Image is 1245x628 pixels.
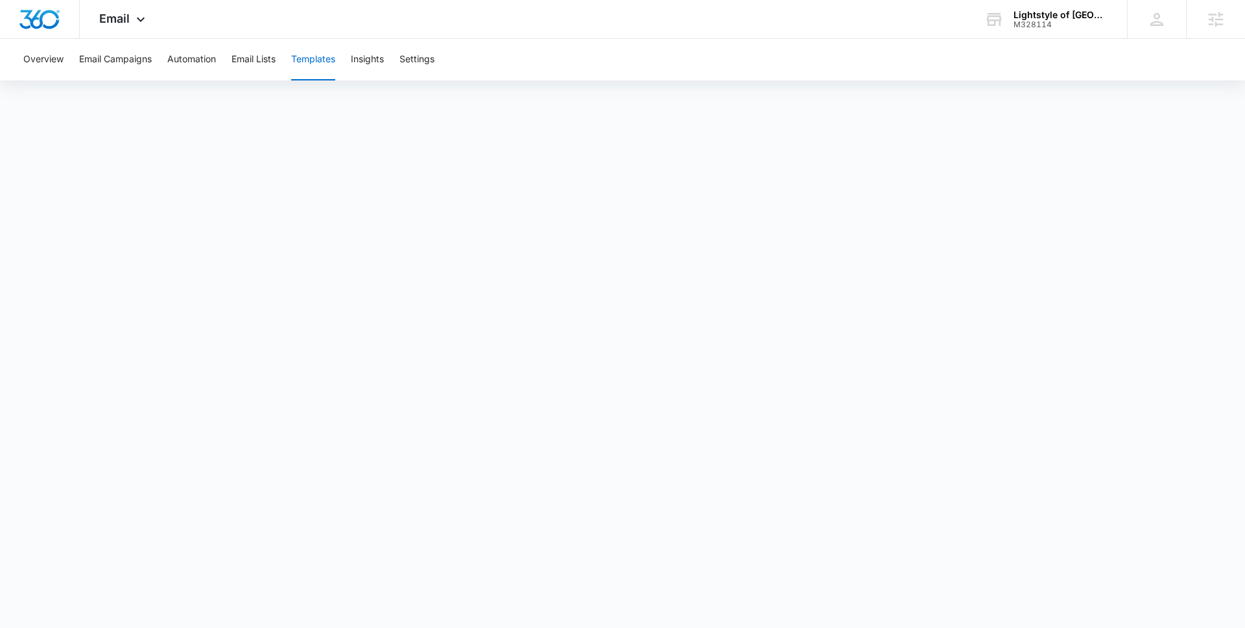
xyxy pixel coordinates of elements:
[399,39,434,80] button: Settings
[99,12,130,25] span: Email
[291,39,335,80] button: Templates
[79,39,152,80] button: Email Campaigns
[1014,10,1108,20] div: account name
[231,39,276,80] button: Email Lists
[23,39,64,80] button: Overview
[1014,20,1108,29] div: account id
[167,39,216,80] button: Automation
[351,39,384,80] button: Insights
